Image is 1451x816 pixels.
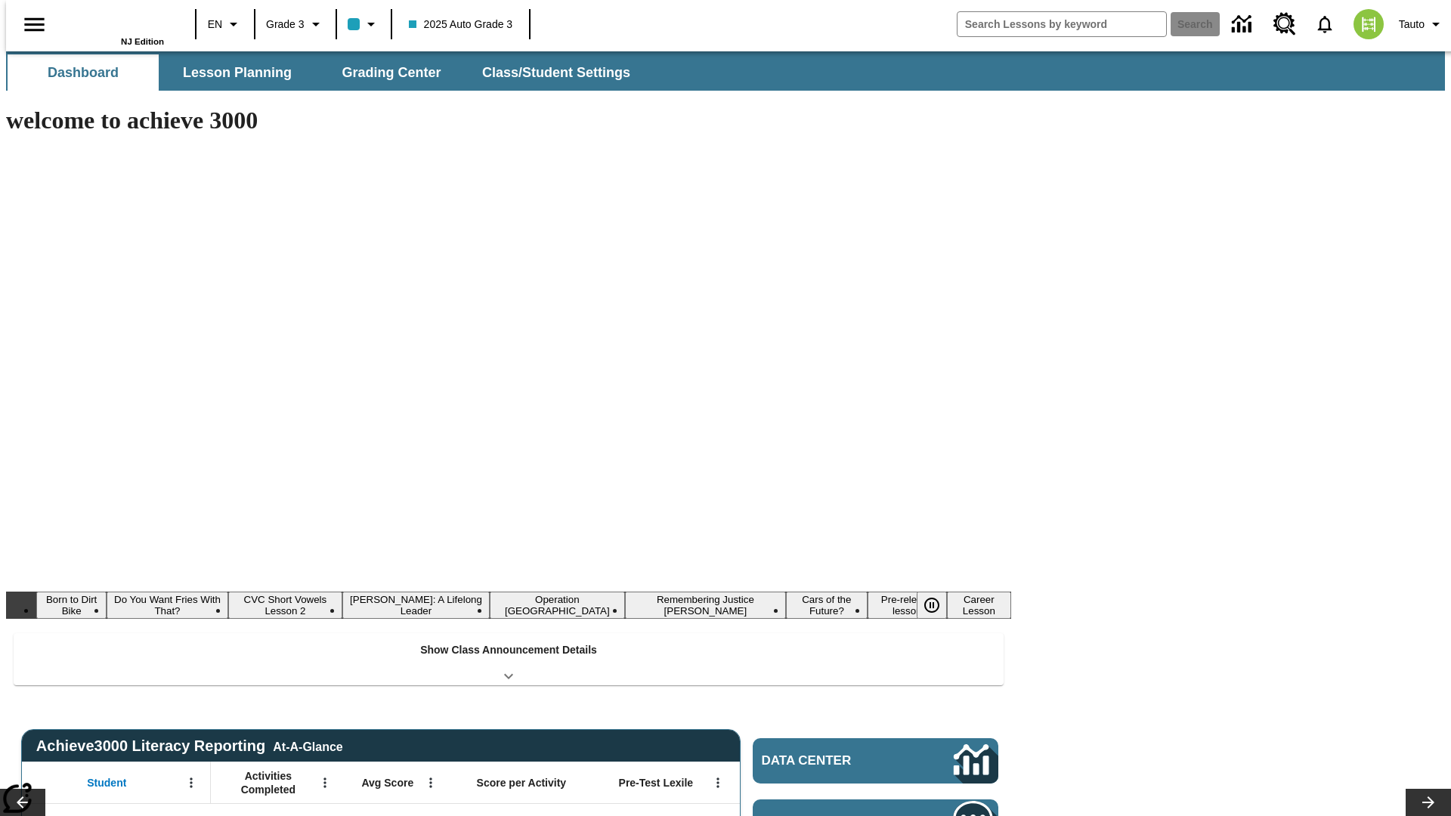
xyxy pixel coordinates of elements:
button: Class color is light blue. Change class color [342,11,386,38]
button: Dashboard [8,54,159,91]
button: Slide 5 Operation London Bridge [490,592,625,619]
span: NJ Edition [121,37,164,46]
input: search field [958,12,1166,36]
button: Language: EN, Select a language [201,11,249,38]
button: Slide 9 Career Lesson [947,592,1011,619]
span: Tauto [1399,17,1425,32]
span: 2025 Auto Grade 3 [409,17,513,32]
button: Profile/Settings [1393,11,1451,38]
button: Grade: Grade 3, Select a grade [260,11,331,38]
span: Pre-Test Lexile [619,776,694,790]
button: Grading Center [316,54,467,91]
button: Slide 2 Do You Want Fries With That? [107,592,227,619]
button: Open Menu [707,771,729,794]
button: Class/Student Settings [470,54,642,91]
div: SubNavbar [6,54,644,91]
button: Pause [917,592,947,619]
span: Score per Activity [477,776,567,790]
button: Open Menu [419,771,442,794]
button: Open side menu [12,2,57,47]
a: Home [66,7,164,37]
span: Student [87,776,126,790]
a: Notifications [1305,5,1344,44]
p: Show Class Announcement Details [420,642,597,658]
button: Open Menu [180,771,203,794]
button: Slide 6 Remembering Justice O'Connor [625,592,786,619]
span: Grade 3 [266,17,305,32]
h1: welcome to achieve 3000 [6,107,1011,134]
span: Activities Completed [218,769,318,796]
a: Data Center [753,738,998,784]
a: Resource Center, Will open in new tab [1264,4,1305,45]
img: avatar image [1354,9,1384,39]
button: Slide 8 Pre-release lesson [868,592,947,619]
div: SubNavbar [6,51,1445,91]
button: Slide 3 CVC Short Vowels Lesson 2 [228,592,342,619]
button: Lesson carousel, Next [1406,789,1451,816]
button: Select a new avatar [1344,5,1393,44]
div: Pause [917,592,962,619]
div: Show Class Announcement Details [14,633,1004,685]
button: Slide 1 Born to Dirt Bike [36,592,107,619]
span: Achieve3000 Literacy Reporting [36,737,343,755]
button: Open Menu [314,771,336,794]
button: Slide 4 Dianne Feinstein: A Lifelong Leader [342,592,490,619]
span: Avg Score [361,776,413,790]
button: Lesson Planning [162,54,313,91]
span: EN [208,17,222,32]
div: Home [66,5,164,46]
span: Data Center [762,753,903,768]
div: At-A-Glance [273,737,342,754]
a: Data Center [1223,4,1264,45]
button: Slide 7 Cars of the Future? [786,592,868,619]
